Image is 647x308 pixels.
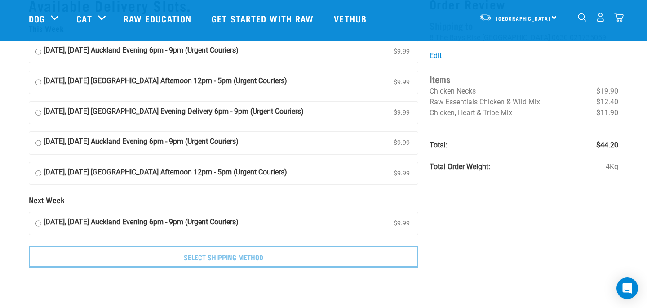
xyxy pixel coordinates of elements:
li: [GEOGRAPHIC_DATA] 0630 [482,33,568,42]
strong: Total: [430,141,448,149]
span: [GEOGRAPHIC_DATA] [496,17,550,20]
span: $9.99 [392,217,412,230]
span: $9.99 [392,106,412,120]
span: 4Kg [606,161,618,172]
span: Raw Essentials Chicken & Wild Mix [430,98,540,106]
li: 021735059 [570,33,606,42]
a: Raw Education [115,0,203,36]
input: [DATE], [DATE] Auckland Evening 6pm - 9pm (Urgent Couriers) $9.99 [35,45,41,58]
strong: [DATE], [DATE] Auckland Evening 6pm - 9pm (Urgent Couriers) [44,136,239,150]
a: Cat [76,12,92,25]
a: Edit [430,51,442,60]
span: $9.99 [392,45,412,58]
strong: [DATE], [DATE] [GEOGRAPHIC_DATA] Afternoon 12pm - 5pm (Urgent Couriers) [44,76,287,89]
img: home-icon@2x.png [614,13,624,22]
div: Open Intercom Messenger [616,277,638,299]
h5: Next Week [29,196,418,205]
input: Select Shipping Method [29,246,418,268]
img: home-icon-1@2x.png [578,13,586,22]
input: [DATE], [DATE] [GEOGRAPHIC_DATA] Afternoon 12pm - 5pm (Urgent Couriers) $9.99 [35,76,41,89]
strong: [DATE], [DATE] Auckland Evening 6pm - 9pm (Urgent Couriers) [44,45,239,58]
strong: Total Order Weight: [430,162,490,171]
span: $11.90 [596,107,618,118]
span: $9.99 [392,76,412,89]
li: 8 The Bays Rise [430,33,480,42]
span: $9.99 [392,167,412,180]
input: [DATE], [DATE] [GEOGRAPHIC_DATA] Afternoon 12pm - 5pm (Urgent Couriers) $9.99 [35,167,41,180]
input: [DATE], [DATE] Auckland Evening 6pm - 9pm (Urgent Couriers) $9.99 [35,136,41,150]
a: Vethub [325,0,378,36]
strong: [DATE], [DATE] [GEOGRAPHIC_DATA] Afternoon 12pm - 5pm (Urgent Couriers) [44,167,287,180]
span: $9.99 [392,136,412,150]
a: Get started with Raw [203,0,325,36]
span: $44.20 [596,140,618,151]
strong: [DATE], [DATE] Auckland Evening 6pm - 9pm (Urgent Couriers) [44,217,239,230]
a: Dog [29,12,45,25]
span: $12.40 [596,97,618,107]
h4: Items [430,72,618,86]
img: van-moving.png [479,13,492,21]
input: [DATE], [DATE] [GEOGRAPHIC_DATA] Evening Delivery 6pm - 9pm (Urgent Couriers) $9.99 [35,106,41,120]
span: Chicken Necks [430,87,476,95]
strong: [DATE], [DATE] [GEOGRAPHIC_DATA] Evening Delivery 6pm - 9pm (Urgent Couriers) [44,106,304,120]
img: user.png [596,13,605,22]
span: Chicken, Heart & Tripe Mix [430,108,512,117]
span: $19.90 [596,86,618,97]
input: [DATE], [DATE] Auckland Evening 6pm - 9pm (Urgent Couriers) $9.99 [35,217,41,230]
